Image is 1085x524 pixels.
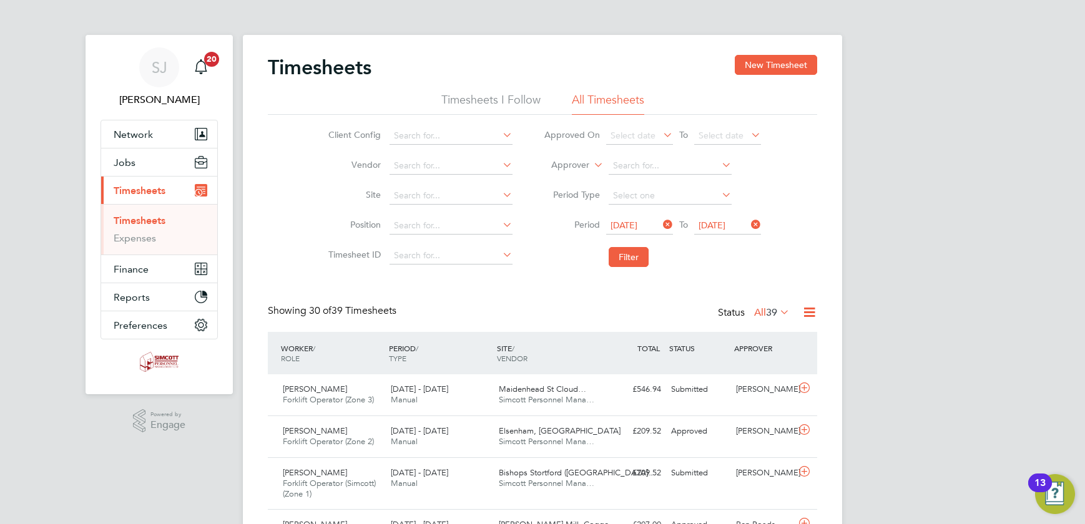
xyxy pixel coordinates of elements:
[601,463,666,483] div: £209.52
[666,337,731,359] div: STATUS
[101,283,217,311] button: Reports
[666,421,731,442] div: Approved
[441,92,541,115] li: Timesheets I Follow
[389,353,406,363] span: TYPE
[497,353,528,363] span: VENDOR
[283,467,347,478] span: [PERSON_NAME]
[101,311,217,339] button: Preferences
[325,189,381,200] label: Site
[390,157,513,175] input: Search for...
[114,263,149,275] span: Finance
[544,219,600,230] label: Period
[268,304,399,318] div: Showing
[499,467,656,478] span: Bishops Stortford ([GEOGRAPHIC_DATA]…
[754,306,790,319] label: All
[114,215,165,226] a: Timesheets
[609,247,649,267] button: Filter
[391,394,418,405] span: Manual
[731,463,796,483] div: [PERSON_NAME]
[699,130,744,141] span: Select date
[391,425,448,436] span: [DATE] - [DATE]
[101,177,217,204] button: Timesheets
[114,129,153,140] span: Network
[325,249,381,260] label: Timesheet ID
[150,420,185,430] span: Engage
[499,384,586,394] span: Maidenhead St Cloud…
[611,220,637,231] span: [DATE]
[391,436,418,447] span: Manual
[544,189,600,200] label: Period Type
[499,478,594,488] span: Simcott Personnel Mana…
[133,409,186,433] a: Powered byEngage
[114,291,150,303] span: Reports
[499,436,594,447] span: Simcott Personnel Mana…
[101,92,218,107] span: Shaun Jex
[391,384,448,394] span: [DATE] - [DATE]
[391,467,448,478] span: [DATE] - [DATE]
[325,219,381,230] label: Position
[666,463,731,483] div: Submitted
[675,216,692,233] span: To
[313,343,315,353] span: /
[499,425,621,436] span: Elsenham, [GEOGRAPHIC_DATA]
[278,337,386,369] div: WORKER
[390,247,513,264] input: Search for...
[544,129,600,140] label: Approved On
[512,343,514,353] span: /
[152,59,167,75] span: SJ
[309,304,396,317] span: 39 Timesheets
[699,220,725,231] span: [DATE]
[675,127,692,143] span: To
[281,353,300,363] span: ROLE
[283,425,347,436] span: [PERSON_NAME]
[325,159,381,170] label: Vendor
[609,187,732,205] input: Select one
[1034,483,1046,499] div: 13
[390,187,513,205] input: Search for...
[283,384,347,394] span: [PERSON_NAME]
[101,47,218,107] a: SJ[PERSON_NAME]
[283,478,376,499] span: Forklift Operator (Simcott) (Zone 1)
[416,343,418,353] span: /
[204,52,219,67] span: 20
[390,217,513,235] input: Search for...
[601,379,666,400] div: £546.94
[735,55,817,75] button: New Timesheet
[86,35,233,394] nav: Main navigation
[1035,474,1075,514] button: Open Resource Center, 13 new notifications
[114,319,167,331] span: Preferences
[283,394,374,405] span: Forklift Operator (Zone 3)
[731,337,796,359] div: APPROVER
[101,204,217,255] div: Timesheets
[572,92,644,115] li: All Timesheets
[101,148,217,176] button: Jobs
[391,478,418,488] span: Manual
[731,379,796,400] div: [PERSON_NAME]
[766,306,777,319] span: 39
[101,255,217,283] button: Finance
[150,409,185,420] span: Powered by
[499,394,594,405] span: Simcott Personnel Mana…
[609,157,732,175] input: Search for...
[309,304,331,317] span: 30 of
[666,379,731,400] div: Submitted
[611,130,655,141] span: Select date
[494,337,602,369] div: SITE
[386,337,494,369] div: PERIOD
[189,47,214,87] a: 20
[114,157,135,168] span: Jobs
[101,352,218,372] a: Go to home page
[601,421,666,442] div: £209.52
[140,352,179,372] img: simcott-logo-retina.png
[533,159,589,172] label: Approver
[101,120,217,148] button: Network
[114,232,156,244] a: Expenses
[325,129,381,140] label: Client Config
[390,127,513,145] input: Search for...
[114,185,165,196] span: Timesheets
[283,436,374,447] span: Forklift Operator (Zone 2)
[637,343,660,353] span: TOTAL
[731,421,796,442] div: [PERSON_NAME]
[268,55,371,80] h2: Timesheets
[718,304,792,322] div: Status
